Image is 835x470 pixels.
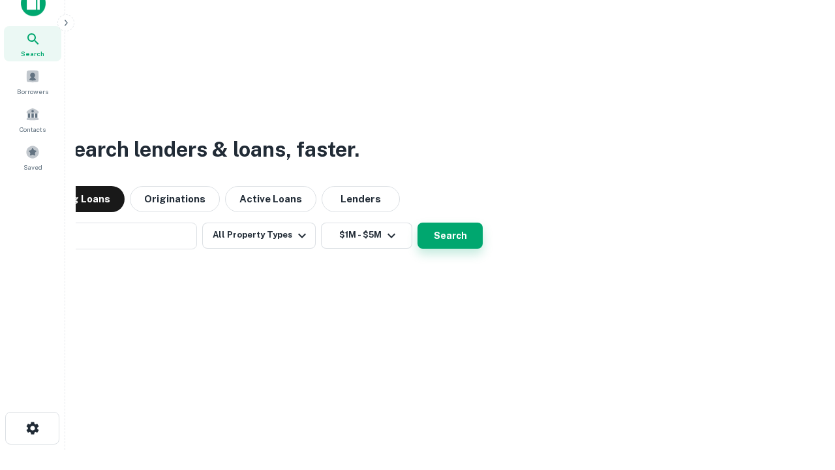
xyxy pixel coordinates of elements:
[130,186,220,212] button: Originations
[322,186,400,212] button: Lenders
[202,223,316,249] button: All Property Types
[321,223,412,249] button: $1M - $5M
[4,140,61,175] a: Saved
[21,48,44,59] span: Search
[20,124,46,134] span: Contacts
[770,366,835,428] iframe: Chat Widget
[4,102,61,137] a: Contacts
[17,86,48,97] span: Borrowers
[225,186,316,212] button: Active Loans
[4,26,61,61] a: Search
[417,223,483,249] button: Search
[59,134,359,165] h3: Search lenders & loans, faster.
[23,162,42,172] span: Saved
[4,64,61,99] a: Borrowers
